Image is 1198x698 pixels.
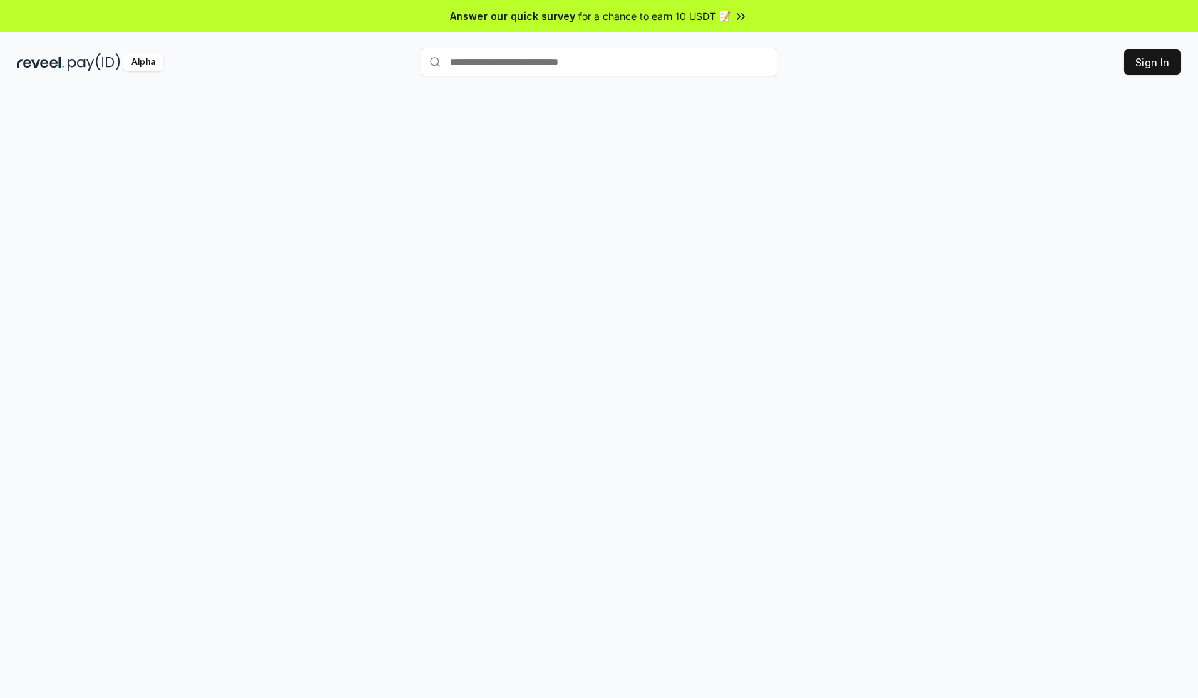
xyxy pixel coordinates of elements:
[68,53,121,71] img: pay_id
[1124,49,1181,75] button: Sign In
[123,53,163,71] div: Alpha
[450,9,575,24] span: Answer our quick survey
[578,9,731,24] span: for a chance to earn 10 USDT 📝
[17,53,65,71] img: reveel_dark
